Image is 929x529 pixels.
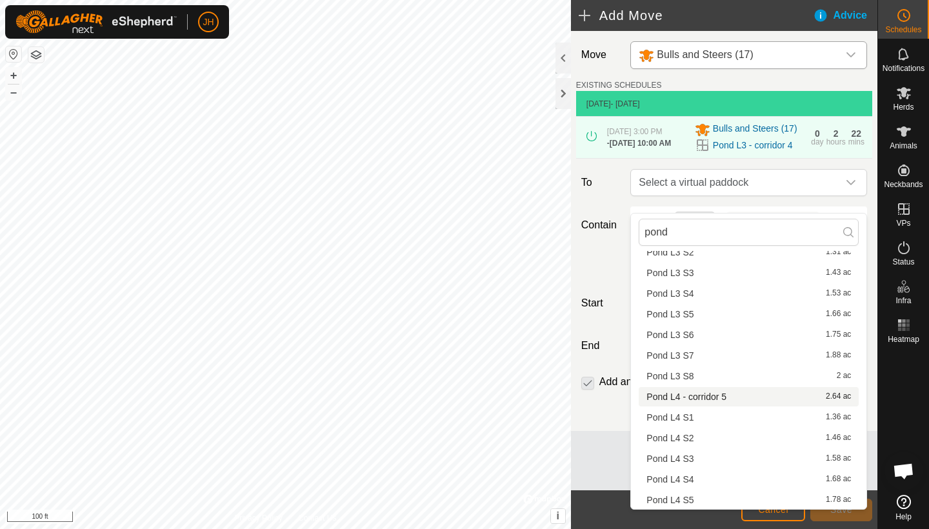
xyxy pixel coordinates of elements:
span: Pond L3 S4 [646,289,694,298]
li: Pond L3 S7 [639,346,859,365]
span: [DATE] 3:00 PM [607,127,663,136]
label: EXISTING SCHEDULES [576,79,662,91]
span: Pond L3 S5 [646,310,694,319]
span: 1.66 ac [826,310,851,319]
span: 1.46 ac [826,434,851,443]
label: Contain [576,217,626,233]
span: 1.78 ac [826,495,851,504]
li: Pond L4 S3 [639,449,859,468]
h2: Add Move [579,8,813,23]
li: Pond L4 S5 [639,490,859,510]
span: [DATE] [586,99,611,108]
span: 1.43 ac [826,268,851,277]
div: - [607,137,671,149]
div: dropdown trigger [838,170,864,195]
div: mins [848,138,864,146]
button: Cancel [741,499,805,521]
span: Status [892,258,914,266]
span: Pond L3 S6 [646,330,694,339]
span: 2 ac [837,372,852,381]
label: End [576,338,626,354]
li: Pond L3 S4 [639,284,859,303]
span: Pond L4 S1 [646,413,694,422]
span: Pond L4 S5 [646,495,694,504]
span: Bulls and Steers (17) [713,122,797,137]
span: Cancel [758,504,788,515]
li: Pond L4 - corridor 5 [639,387,859,406]
div: 0 [815,129,820,138]
button: Reset Map [6,46,21,62]
li: Pond L3 S3 [639,263,859,283]
li: Pond L3 S5 [639,304,859,324]
a: Contact Us [298,512,336,524]
span: Bulls and Steers (17) [657,49,753,60]
span: 1.36 ac [826,413,851,422]
span: Select a virtual paddock [634,170,838,195]
button: – [6,85,21,100]
label: Add another scheduled move [599,377,734,387]
span: Neckbands [884,181,923,188]
span: 2.64 ac [826,392,851,401]
div: day [811,138,823,146]
span: Notifications [883,65,924,72]
span: Pond L4 S4 [646,475,694,484]
span: - [DATE] [611,99,640,108]
label: To [576,169,626,196]
span: Pond L3 S2 [646,248,694,257]
a: Help [878,490,929,526]
span: 1.75 ac [826,330,851,339]
button: Save [810,499,872,521]
span: Pond L4 - corridor 5 [646,392,726,401]
li: Pond L4 S1 [639,408,859,427]
span: Schedules [885,26,921,34]
span: Pond L3 S8 [646,372,694,381]
span: Bulls and Steers [634,42,838,68]
span: 1.88 ac [826,351,851,360]
li: Pond L4 S4 [639,470,859,489]
label: Start [576,295,626,311]
span: [DATE] 10:00 AM [610,139,671,148]
span: Heatmap [888,335,919,343]
button: Map Layers [28,47,44,63]
span: 1.53 ac [826,289,851,298]
div: hours [826,138,846,146]
li: Pond L3 S2 [639,243,859,262]
span: Infra [895,297,911,304]
div: Open chat [884,452,923,490]
span: 1.68 ac [826,475,851,484]
span: VPs [896,219,910,227]
div: 2 [834,129,839,138]
span: Pond L4 S3 [646,454,694,463]
a: Privacy Policy [234,512,283,524]
span: 1.31 ac [826,248,851,257]
button: i [551,509,565,523]
div: dropdown trigger [838,42,864,68]
div: 22 [852,129,862,138]
span: 1.58 ac [826,454,851,463]
li: Pond L4 S2 [639,428,859,448]
span: Help [895,513,912,521]
a: Pond L3 - corridor 4 [713,139,793,152]
span: Pond L3 S3 [646,268,694,277]
img: Gallagher Logo [15,10,177,34]
li: Pond L3 S8 [639,366,859,386]
span: Herds [893,103,914,111]
div: Advice [813,8,877,23]
span: Animals [890,142,917,150]
span: Pond L4 S2 [646,434,694,443]
span: Pond L3 S7 [646,351,694,360]
button: + [6,68,21,83]
label: Move [576,41,626,69]
li: Pond L3 S6 [639,325,859,344]
span: i [557,510,559,521]
span: JH [203,15,214,29]
span: Save [830,504,852,515]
